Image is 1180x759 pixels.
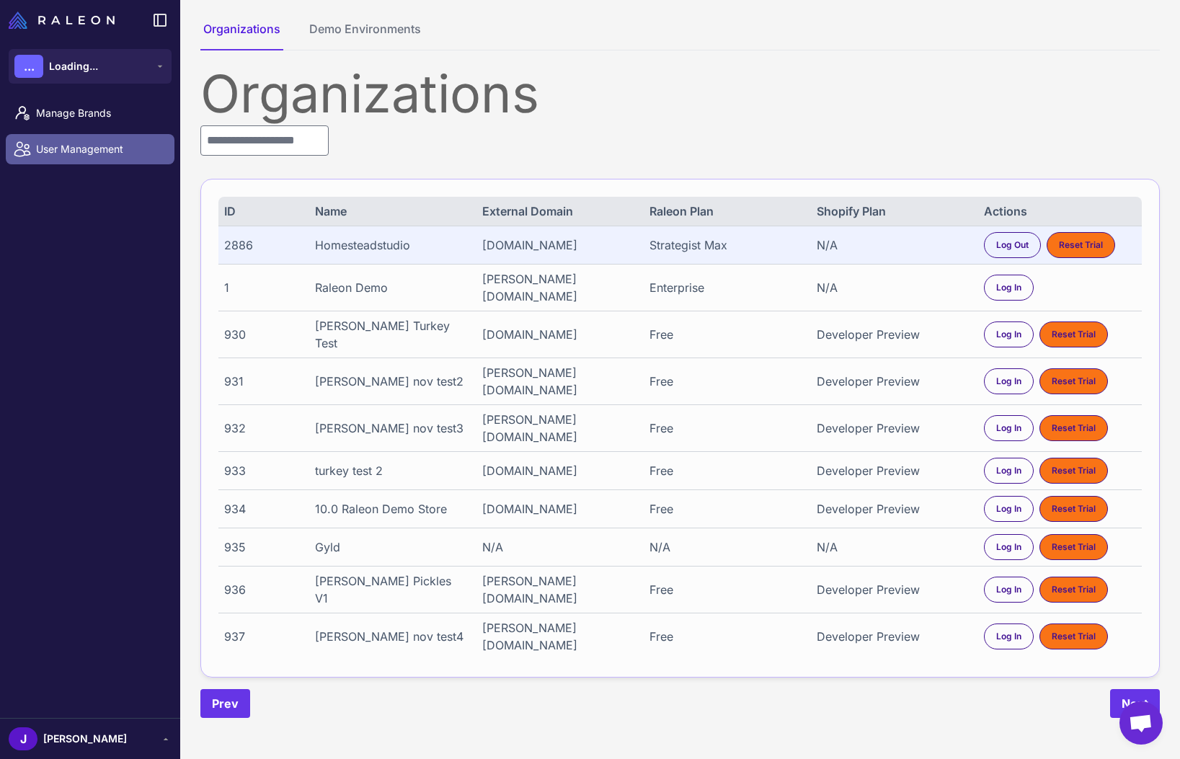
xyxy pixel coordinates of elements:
div: [PERSON_NAME] nov test3 [315,420,467,437]
div: [PERSON_NAME] nov test2 [315,373,467,390]
div: Raleon Plan [649,203,802,220]
button: Prev [200,689,250,718]
div: [PERSON_NAME][DOMAIN_NAME] [482,411,634,445]
span: Loading... [49,58,98,74]
div: [PERSON_NAME] Pickles V1 [315,572,467,607]
div: [PERSON_NAME][DOMAIN_NAME] [482,619,634,654]
span: Log In [996,583,1021,596]
div: 933 [224,462,300,479]
span: Reset Trial [1059,239,1103,252]
div: Homesteadstudio [315,236,467,254]
span: Reset Trial [1052,583,1096,596]
div: J [9,727,37,750]
div: Free [649,420,802,437]
span: Reset Trial [1052,328,1096,341]
div: Gyld [315,538,467,556]
div: Organizations [200,68,1160,120]
span: Reset Trial [1052,464,1096,477]
span: Log In [996,422,1021,435]
div: [PERSON_NAME][DOMAIN_NAME] [482,572,634,607]
button: ...Loading... [9,49,172,84]
div: Free [649,326,802,343]
div: N/A [649,538,802,556]
div: Developer Preview [817,420,969,437]
div: [DOMAIN_NAME] [482,462,634,479]
div: [DOMAIN_NAME] [482,500,634,518]
span: Manage Brands [36,105,163,121]
span: Reset Trial [1052,422,1096,435]
span: Log In [996,630,1021,643]
div: [PERSON_NAME] Turkey Test [315,317,467,352]
div: N/A [817,236,969,254]
span: Reset Trial [1052,375,1096,388]
div: [PERSON_NAME][DOMAIN_NAME] [482,270,634,305]
div: Free [649,581,802,598]
div: 936 [224,581,300,598]
div: [PERSON_NAME] nov test4 [315,628,467,645]
div: Actions [984,203,1136,220]
div: 1 [224,279,300,296]
div: 932 [224,420,300,437]
span: User Management [36,141,163,157]
span: Log In [996,375,1021,388]
div: 934 [224,500,300,518]
div: N/A [482,538,634,556]
div: Developer Preview [817,326,969,343]
span: Log In [996,328,1021,341]
div: Raleon Demo [315,279,467,296]
div: 930 [224,326,300,343]
div: 937 [224,628,300,645]
div: External Domain [482,203,634,220]
span: Log In [996,281,1021,294]
button: Next [1110,689,1160,718]
div: Free [649,500,802,518]
span: Reset Trial [1052,541,1096,554]
div: Developer Preview [817,373,969,390]
span: Log In [996,464,1021,477]
div: Open chat [1119,701,1163,745]
div: Enterprise [649,279,802,296]
img: Raleon Logo [9,12,115,29]
div: Free [649,462,802,479]
span: Reset Trial [1052,630,1096,643]
div: 935 [224,538,300,556]
button: Organizations [200,20,283,50]
span: Log In [996,541,1021,554]
div: Name [315,203,467,220]
span: Reset Trial [1052,502,1096,515]
div: ID [224,203,300,220]
div: Developer Preview [817,581,969,598]
div: Developer Preview [817,462,969,479]
div: N/A [817,279,969,296]
button: Demo Environments [306,20,424,50]
div: 2886 [224,236,300,254]
a: User Management [6,134,174,164]
div: [PERSON_NAME][DOMAIN_NAME] [482,364,634,399]
div: [DOMAIN_NAME] [482,326,634,343]
div: 10.0 Raleon Demo Store [315,500,467,518]
div: turkey test 2 [315,462,467,479]
div: Shopify Plan [817,203,969,220]
div: N/A [817,538,969,556]
span: Log Out [996,239,1029,252]
a: Manage Brands [6,98,174,128]
div: [DOMAIN_NAME] [482,236,634,254]
div: ... [14,55,43,78]
span: Log In [996,502,1021,515]
a: Raleon Logo [9,12,120,29]
span: [PERSON_NAME] [43,731,127,747]
div: Developer Preview [817,500,969,518]
div: Developer Preview [817,628,969,645]
div: 931 [224,373,300,390]
div: Free [649,373,802,390]
div: Free [649,628,802,645]
div: Strategist Max [649,236,802,254]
